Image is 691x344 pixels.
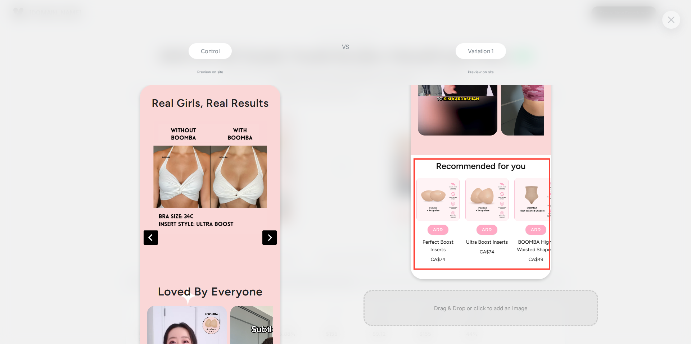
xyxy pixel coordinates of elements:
[456,43,506,59] div: Variation 1
[668,17,674,23] img: close
[468,70,494,74] a: Preview on site
[197,70,223,74] a: Preview on site
[189,43,232,59] div: Control
[337,43,354,344] div: VS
